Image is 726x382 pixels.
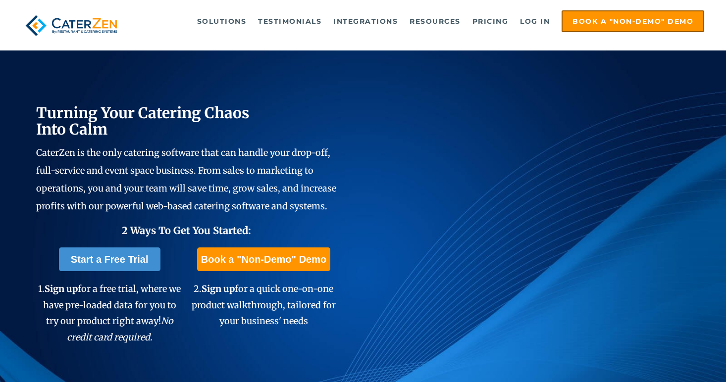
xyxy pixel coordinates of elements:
a: Solutions [192,11,252,31]
span: Sign up [202,283,235,294]
a: Book a "Non-Demo" Demo [197,247,330,271]
span: Sign up [45,283,78,294]
a: Log in [515,11,555,31]
span: Turning Your Catering Chaos Into Calm [36,103,250,139]
a: Start a Free Trial [59,247,160,271]
a: Testimonials [253,11,326,31]
em: No credit card required. [67,315,173,342]
a: Pricing [467,11,514,31]
img: caterzen [22,10,121,41]
span: 1. for a free trial, where we have pre-loaded data for you to try our product right away! [38,283,181,342]
div: Navigation Menu [139,10,704,32]
a: Resources [405,11,466,31]
span: 2 Ways To Get You Started: [122,224,251,237]
a: Book a "Non-Demo" Demo [562,10,704,32]
span: 2. for a quick one-on-one product walkthrough, tailored for your business' needs [192,283,336,327]
a: Integrations [328,11,403,31]
span: CaterZen is the only catering software that can handle your drop-off, full-service and event spac... [36,147,336,212]
iframe: Help widget launcher [638,343,715,371]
